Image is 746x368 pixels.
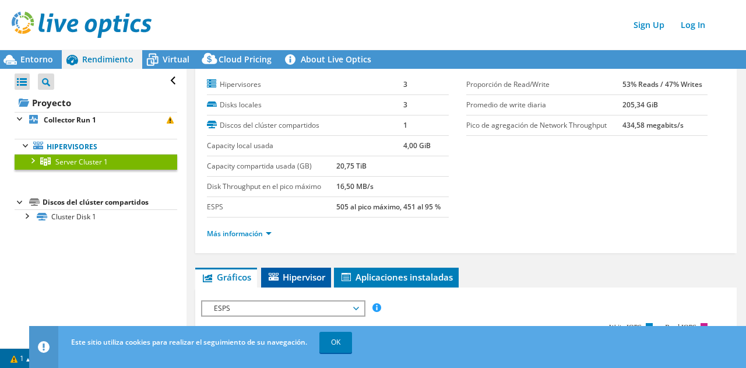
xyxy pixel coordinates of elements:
[55,157,108,167] span: Server Cluster 1
[207,229,272,239] a: Más información
[2,351,38,366] a: 1
[466,120,622,131] label: Pico de agregación de Network Throughput
[207,99,403,111] label: Disks locales
[219,54,272,65] span: Cloud Pricing
[336,202,441,212] b: 505 al pico máximo, 451 al 95 %
[336,181,374,191] b: 16,50 MB/s
[207,181,336,192] label: Disk Throughput en el pico máximo
[267,271,325,283] span: Hipervisor
[403,79,407,89] b: 3
[163,54,189,65] span: Virtual
[628,16,670,33] a: Sign Up
[340,271,453,283] span: Aplicaciones instaladas
[403,100,407,110] b: 3
[319,332,352,353] a: OK
[20,54,53,65] span: Entorno
[207,120,403,131] label: Discos del clúster compartidos
[15,93,177,112] a: Proyecto
[201,271,251,283] span: Gráficos
[609,323,642,331] text: Write IOPS
[207,160,336,172] label: Capacity compartida usada (GB)
[15,209,177,225] a: Cluster Disk 1
[15,139,177,154] a: Hipervisores
[622,79,702,89] b: 53% Reads / 47% Writes
[82,54,133,65] span: Rendimiento
[622,100,658,110] b: 205,34 GiB
[207,140,403,152] label: Capacity local usada
[71,337,307,347] span: Este sitio utiliza cookies para realizar el seguimiento de su navegación.
[665,323,696,331] text: Read IOPS
[207,201,336,213] label: ESPS
[403,120,407,130] b: 1
[675,16,711,33] a: Log In
[466,99,622,111] label: Promedio de write diaria
[12,12,152,38] img: live_optics_svg.svg
[622,120,684,130] b: 434,58 megabits/s
[280,50,380,69] a: About Live Optics
[336,161,367,171] b: 20,75 TiB
[15,154,177,169] a: Server Cluster 1
[403,141,431,150] b: 4,00 GiB
[208,302,358,316] span: ESPS
[44,115,96,125] b: Collector Run 1
[466,79,622,90] label: Proporción de Read/Write
[207,79,403,90] label: Hipervisores
[15,112,177,127] a: Collector Run 1
[43,195,177,209] div: Discos del clúster compartidos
